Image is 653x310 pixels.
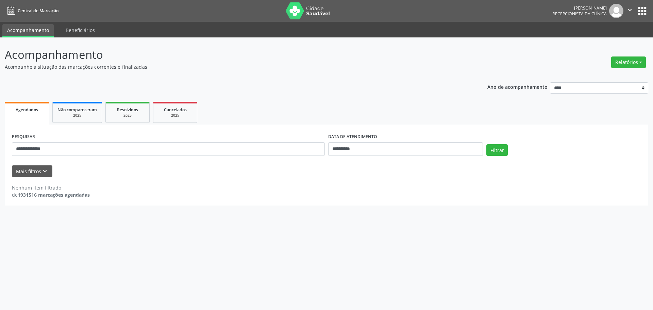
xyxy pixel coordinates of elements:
button: Relatórios [611,56,646,68]
div: 2025 [57,113,97,118]
button: Mais filtroskeyboard_arrow_down [12,165,52,177]
div: 2025 [111,113,145,118]
span: Resolvidos [117,107,138,113]
label: PESQUISAR [12,132,35,142]
div: de [12,191,90,198]
p: Acompanhe a situação das marcações correntes e finalizadas [5,63,455,70]
div: 2025 [158,113,192,118]
a: Beneficiários [61,24,100,36]
span: Cancelados [164,107,187,113]
span: Não compareceram [57,107,97,113]
label: DATA DE ATENDIMENTO [328,132,377,142]
button:  [623,4,636,18]
button: Filtrar [486,144,508,156]
p: Ano de acompanhamento [487,82,548,91]
span: Recepcionista da clínica [552,11,607,17]
span: Agendados [16,107,38,113]
a: Acompanhamento [2,24,54,37]
strong: 1931516 marcações agendadas [18,192,90,198]
p: Acompanhamento [5,46,455,63]
a: Central de Marcação [5,5,58,16]
i:  [626,6,634,14]
div: [PERSON_NAME] [552,5,607,11]
div: Nenhum item filtrado [12,184,90,191]
button: apps [636,5,648,17]
img: img [609,4,623,18]
span: Central de Marcação [18,8,58,14]
i: keyboard_arrow_down [41,167,49,175]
